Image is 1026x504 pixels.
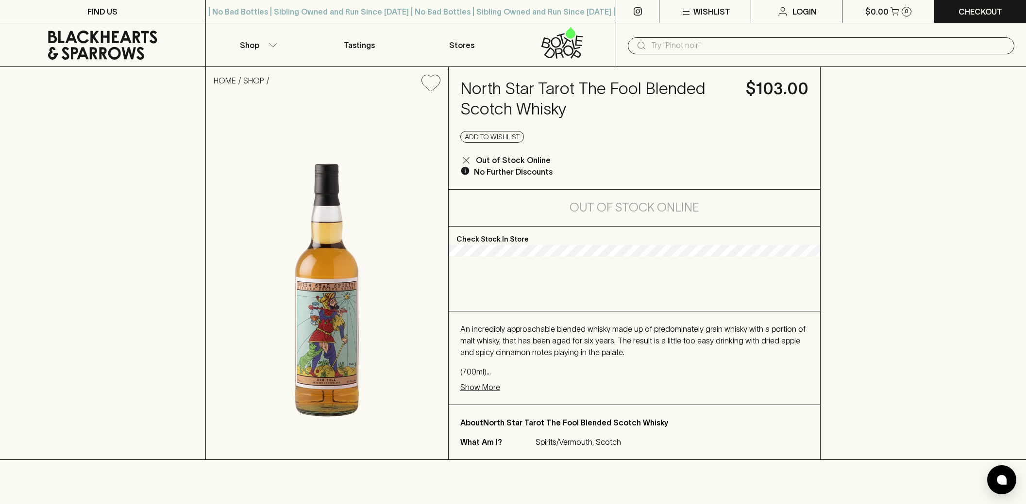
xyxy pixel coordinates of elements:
[243,76,264,85] a: SHOP
[746,79,808,99] h4: $103.00
[460,366,809,377] p: (700ml)
[344,39,375,51] p: Tastings
[905,9,908,14] p: 0
[474,166,553,178] p: No Further Discounts
[476,154,551,166] p: Out of Stock Online
[570,200,699,215] h5: Out of Stock Online
[460,79,735,119] h4: North Star Tarot The Fool Blended Scotch Whisky
[959,6,1002,17] p: Checkout
[460,381,500,393] p: Show More
[418,71,444,96] button: Add to wishlist
[536,436,621,448] p: Spirits/Vermouth, Scotch
[693,6,730,17] p: Wishlist
[460,323,809,358] p: An incredibly approachable blended whisky made up of predominately grain whisky with a portion of...
[411,23,513,66] a: Stores
[792,6,817,17] p: Login
[206,99,448,459] img: 33735.png
[308,23,411,66] a: Tastings
[865,6,889,17] p: $0.00
[460,436,533,448] p: What Am I?
[460,417,809,428] p: About North Star Tarot The Fool Blended Scotch Whisky
[87,6,118,17] p: FIND US
[449,39,474,51] p: Stores
[214,76,236,85] a: HOME
[206,23,308,66] button: Shop
[997,475,1007,485] img: bubble-icon
[460,131,524,143] button: Add to wishlist
[449,227,821,245] p: Check Stock In Store
[651,38,1007,53] input: Try "Pinot noir"
[240,39,259,51] p: Shop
